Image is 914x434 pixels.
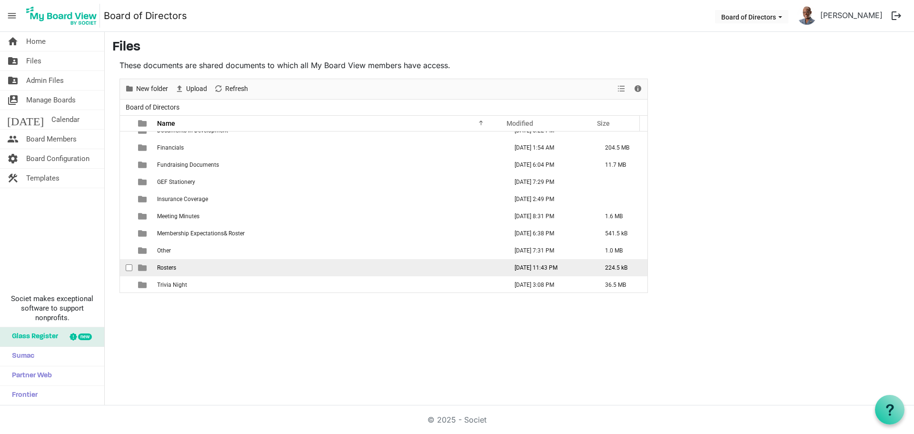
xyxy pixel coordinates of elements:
span: Board Configuration [26,149,89,168]
td: Meeting Minutes is template cell column header Name [154,208,505,225]
td: 1.0 MB is template cell column header Size [595,242,647,259]
td: November 26, 2024 3:08 PM column header Modified [505,276,595,293]
span: GEF Stationery [157,179,195,185]
span: New folder [135,83,169,95]
td: GEF Stationery is template cell column header Name [154,173,505,191]
h3: Files [112,40,906,56]
td: checkbox [120,242,132,259]
span: Size [597,120,610,127]
td: 224.5 kB is template cell column header Size [595,259,647,276]
span: Admin Files [26,71,64,90]
span: folder_shared [7,51,19,71]
td: checkbox [120,173,132,191]
a: My Board View Logo [23,4,104,28]
td: is template cell column header type [132,242,154,259]
td: is template cell column header type [132,225,154,242]
td: July 16, 2025 11:43 PM column header Modified [505,259,595,276]
span: Meeting Minutes [157,213,199,220]
span: Glass Register [7,327,58,346]
button: Details [632,83,645,95]
img: My Board View Logo [23,4,100,28]
span: people [7,130,19,149]
td: is template cell column header type [132,276,154,293]
td: is template cell column header type [132,259,154,276]
div: Upload [171,79,210,99]
span: Upload [185,83,208,95]
td: 1.6 MB is template cell column header Size [595,208,647,225]
span: switch_account [7,91,19,110]
div: New folder [121,79,171,99]
span: Templates [26,169,60,188]
td: is template cell column header type [132,156,154,173]
span: Trivia Night [157,282,187,288]
p: These documents are shared documents to which all My Board View members have access. [119,60,648,71]
td: checkbox [120,208,132,225]
td: checkbox [120,156,132,173]
span: Fundraising Documents [157,161,219,168]
span: Rosters [157,264,176,271]
td: July 20, 2025 6:38 PM column header Modified [505,225,595,242]
span: home [7,32,19,51]
td: Financials is template cell column header Name [154,139,505,156]
td: is template cell column header type [132,191,154,208]
div: Refresh [210,79,251,99]
span: Partner Web [7,366,52,385]
span: Board Members [26,130,77,149]
td: is template cell column header type [132,173,154,191]
a: © 2025 - Societ [427,415,487,424]
span: Membership Expectations& Roster [157,230,245,237]
td: checkbox [120,139,132,156]
button: logout [886,6,906,26]
td: is template cell column header Size [595,173,647,191]
span: Manage Boards [26,91,76,110]
td: Rosters is template cell column header Name [154,259,505,276]
td: Membership Expectations& Roster is template cell column header Name [154,225,505,242]
span: Files [26,51,41,71]
td: Trivia Night is template cell column header Name [154,276,505,293]
span: Documents in Development [157,127,228,134]
span: Home [26,32,46,51]
button: Refresh [212,83,250,95]
td: July 14, 2025 6:04 PM column header Modified [505,156,595,173]
span: Societ makes exceptional software to support nonprofits. [4,294,100,323]
td: August 13, 2023 7:31 PM column header Modified [505,242,595,259]
a: Board of Directors [104,6,187,25]
img: s7qfB5MKwdkS9OYTWSwwxl5CWFQ1u8VKxEtO9k2uEE4UF7kKmTQz6CSALKVbR88LrDLtu5HBZSXwr9Ohy9kQtw_thumb.png [797,6,816,25]
span: Modified [507,120,533,127]
td: 11.7 MB is template cell column header Size [595,156,647,173]
span: Other [157,247,171,254]
td: Insurance Coverage is template cell column header Name [154,191,505,208]
a: [PERSON_NAME] [816,6,886,25]
td: August 13, 2023 7:29 PM column header Modified [505,173,595,191]
span: Refresh [224,83,249,95]
span: folder_shared [7,71,19,90]
span: Insurance Coverage [157,196,208,202]
td: is template cell column header Size [595,191,647,208]
button: New folder [123,83,170,95]
td: February 01, 2024 2:49 PM column header Modified [505,191,595,208]
td: Fundraising Documents is template cell column header Name [154,156,505,173]
td: checkbox [120,259,132,276]
td: Other is template cell column header Name [154,242,505,259]
button: Upload [173,83,209,95]
td: June 16, 2025 8:31 PM column header Modified [505,208,595,225]
td: 541.5 kB is template cell column header Size [595,225,647,242]
span: [DATE] [7,110,44,129]
button: View dropdownbutton [616,83,627,95]
td: checkbox [120,276,132,293]
div: Details [630,79,646,99]
span: Sumac [7,347,34,366]
span: Financials [157,144,184,151]
span: Name [157,120,175,127]
span: Calendar [51,110,79,129]
td: is template cell column header type [132,139,154,156]
td: 36.5 MB is template cell column header Size [595,276,647,293]
td: 204.5 MB is template cell column header Size [595,139,647,156]
div: View [614,79,630,99]
td: checkbox [120,225,132,242]
span: Board of Directors [124,101,181,113]
span: construction [7,169,19,188]
div: new [78,333,92,340]
button: Board of Directors dropdownbutton [715,10,788,23]
span: menu [3,7,21,25]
